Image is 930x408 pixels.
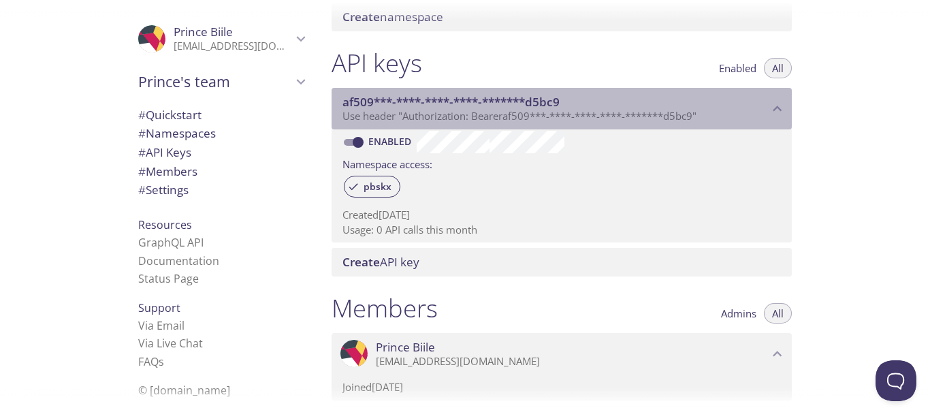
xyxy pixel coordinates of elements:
[138,271,199,286] a: Status Page
[332,48,422,78] h1: API keys
[138,217,192,232] span: Resources
[332,248,792,277] div: Create API Key
[138,107,202,123] span: Quickstart
[342,208,781,222] p: Created [DATE]
[138,354,164,369] a: FAQ
[138,383,230,398] span: © [DOMAIN_NAME]
[138,125,216,141] span: Namespaces
[138,182,189,198] span: Settings
[127,64,315,99] div: Prince's team
[174,40,292,53] p: [EMAIL_ADDRESS][DOMAIN_NAME]
[342,254,380,270] span: Create
[342,380,781,394] p: Joined [DATE]
[138,72,292,91] span: Prince's team
[138,318,185,333] a: Via Email
[127,162,315,181] div: Members
[127,181,315,200] div: Team Settings
[366,135,417,148] a: Enabled
[138,235,204,250] a: GraphQL API
[764,58,792,78] button: All
[711,58,765,78] button: Enabled
[127,16,315,61] div: Prince Biile
[344,176,400,198] div: pbskx
[138,107,146,123] span: #
[342,254,419,270] span: API key
[138,163,146,179] span: #
[138,163,197,179] span: Members
[355,181,400,193] span: pbskx
[342,153,432,173] label: Namespace access:
[127,143,315,162] div: API Keys
[159,354,164,369] span: s
[713,303,765,324] button: Admins
[138,253,219,268] a: Documentation
[376,355,769,368] p: [EMAIL_ADDRESS][DOMAIN_NAME]
[332,333,792,375] div: Prince Biile
[138,144,146,160] span: #
[138,336,203,351] a: Via Live Chat
[138,300,180,315] span: Support
[174,24,233,40] span: Prince Biile
[138,125,146,141] span: #
[332,293,438,324] h1: Members
[127,124,315,143] div: Namespaces
[127,106,315,125] div: Quickstart
[764,303,792,324] button: All
[342,223,781,237] p: Usage: 0 API calls this month
[376,340,435,355] span: Prince Biile
[876,360,916,401] iframe: Help Scout Beacon - Open
[138,144,191,160] span: API Keys
[138,182,146,198] span: #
